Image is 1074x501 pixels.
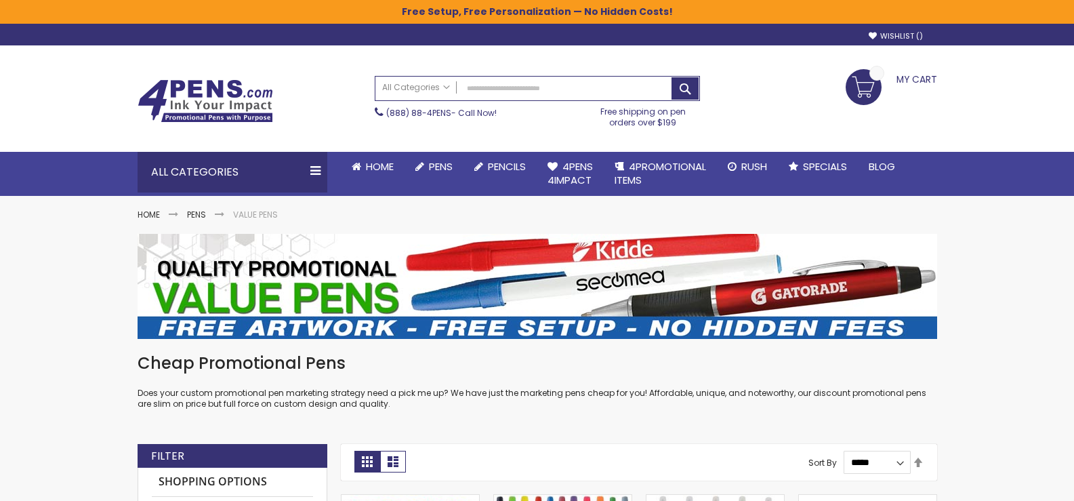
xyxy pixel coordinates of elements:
[341,152,405,182] a: Home
[463,152,537,182] a: Pencils
[604,152,717,196] a: 4PROMOTIONALITEMS
[586,101,700,128] div: Free shipping on pen orders over $199
[548,159,593,187] span: 4Pens 4impact
[869,159,895,174] span: Blog
[354,451,380,473] strong: Grid
[858,152,906,182] a: Blog
[233,209,278,220] strong: Value Pens
[151,449,184,464] strong: Filter
[778,152,858,182] a: Specials
[382,82,450,93] span: All Categories
[405,152,463,182] a: Pens
[808,456,837,468] label: Sort By
[366,159,394,174] span: Home
[138,209,160,220] a: Home
[138,79,273,123] img: 4Pens Custom Pens and Promotional Products
[803,159,847,174] span: Specials
[488,159,526,174] span: Pencils
[375,77,457,99] a: All Categories
[138,234,937,339] img: Value Pens
[386,107,451,119] a: (888) 88-4PENS
[537,152,604,196] a: 4Pens4impact
[152,468,313,497] strong: Shopping Options
[741,159,767,174] span: Rush
[429,159,453,174] span: Pens
[138,152,327,193] div: All Categories
[869,31,923,41] a: Wishlist
[187,209,206,220] a: Pens
[717,152,778,182] a: Rush
[386,107,497,119] span: - Call Now!
[615,159,706,187] span: 4PROMOTIONAL ITEMS
[138,353,937,374] h1: Cheap Promotional Pens
[138,353,937,410] div: Does your custom promotional pen marketing strategy need a pick me up? We have just the marketing...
